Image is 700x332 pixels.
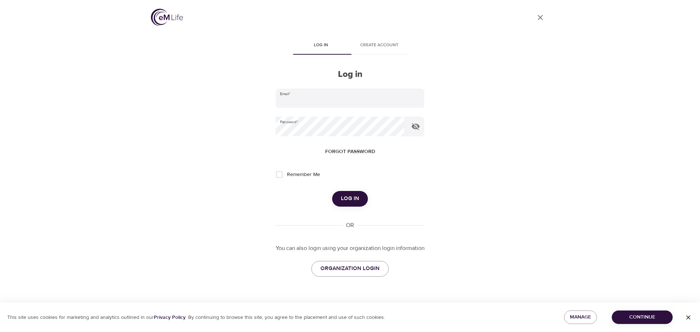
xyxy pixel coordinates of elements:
[618,313,667,322] span: Continue
[322,145,378,159] button: Forgot password
[354,42,404,49] span: Create account
[564,310,597,324] button: Manage
[332,191,368,206] button: Log in
[296,42,346,49] span: Log in
[276,37,424,55] div: disabled tabs example
[320,264,380,273] span: ORGANIZATION LOGIN
[311,261,389,276] a: ORGANIZATION LOGIN
[287,171,320,179] span: Remember Me
[532,9,549,26] a: close
[325,147,375,156] span: Forgot password
[151,9,183,26] img: logo
[612,310,673,324] button: Continue
[154,314,186,321] a: Privacy Policy
[341,194,359,203] span: Log in
[276,69,424,80] h2: Log in
[343,221,357,230] div: OR
[276,244,424,253] p: You can also login using your organization login information
[570,313,591,322] span: Manage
